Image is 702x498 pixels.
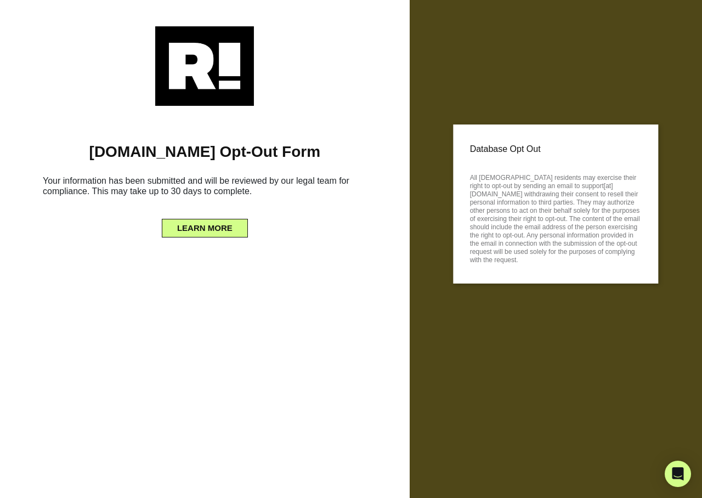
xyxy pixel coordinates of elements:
button: LEARN MORE [162,219,248,237]
a: LEARN MORE [162,220,248,229]
img: Retention.com [155,26,254,106]
div: Open Intercom Messenger [665,461,691,487]
p: All [DEMOGRAPHIC_DATA] residents may exercise their right to opt-out by sending an email to suppo... [470,171,642,264]
p: Database Opt Out [470,141,642,157]
h1: [DOMAIN_NAME] Opt-Out Form [16,143,393,161]
h6: Your information has been submitted and will be reviewed by our legal team for compliance. This m... [16,171,393,205]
